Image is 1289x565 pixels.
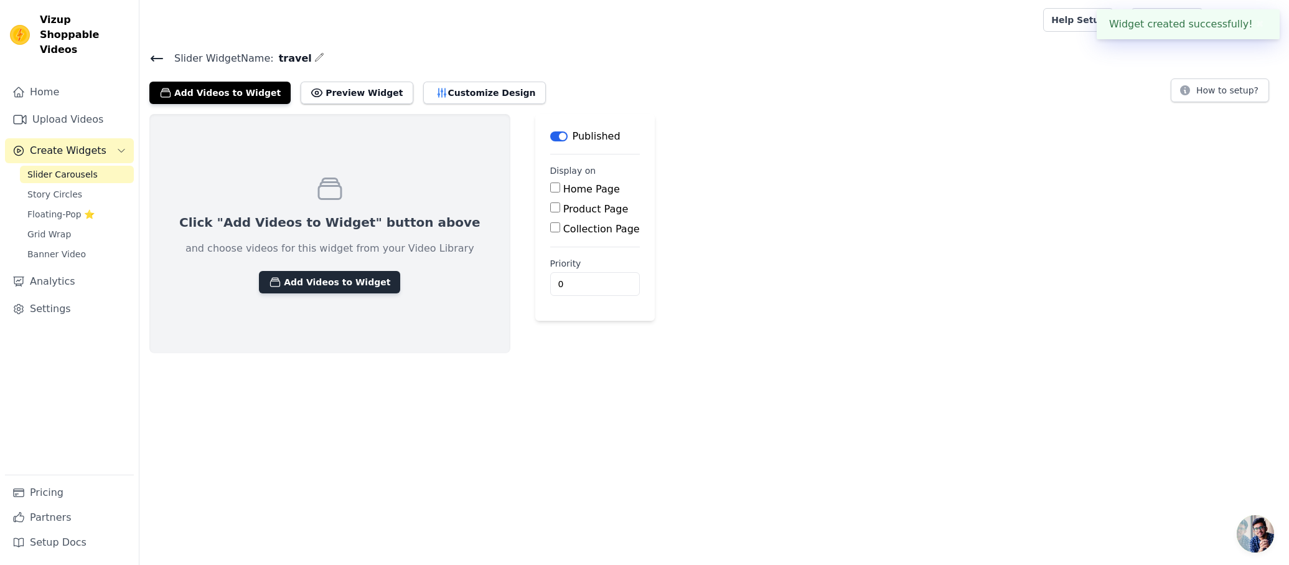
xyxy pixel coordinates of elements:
[301,82,413,104] button: Preview Widget
[20,166,134,183] a: Slider Carousels
[20,186,134,203] a: Story Circles
[314,50,324,67] div: Edit Name
[5,530,134,555] a: Setup Docs
[179,214,480,231] p: Click "Add Videos to Widget" button above
[27,208,95,221] span: Floating-Pop ⭐
[423,82,546,104] button: Customize Design
[27,228,71,240] span: Grid Wrap
[5,138,134,163] button: Create Widgets
[1253,17,1267,32] button: Close
[5,505,134,530] a: Partners
[164,51,274,66] span: Slider Widget Name:
[1171,78,1269,102] button: How to setup?
[563,223,640,235] label: Collection Page
[5,269,134,294] a: Analytics
[274,51,312,66] span: travel
[1233,9,1279,31] p: AURVEO
[185,241,474,256] p: and choose videos for this widget from your Video Library
[27,168,98,181] span: Slider Carousels
[40,12,129,57] span: Vizup Shoppable Videos
[5,297,134,321] a: Settings
[1213,9,1279,31] button: A AURVEO
[259,271,400,293] button: Add Videos to Widget
[149,82,291,104] button: Add Videos to Widget
[573,129,621,144] p: Published
[550,257,640,270] label: Priority
[1171,87,1269,99] a: How to setup?
[563,183,620,195] label: Home Page
[5,107,134,132] a: Upload Videos
[1043,8,1113,32] a: Help Setup
[27,188,82,201] span: Story Circles
[27,248,86,260] span: Banner Video
[5,480,134,505] a: Pricing
[550,164,596,177] legend: Display on
[20,206,134,223] a: Floating-Pop ⭐
[563,203,629,215] label: Product Page
[5,80,134,105] a: Home
[1097,9,1280,39] div: Widget created successfully!
[10,25,30,45] img: Vizup
[20,245,134,263] a: Banner Video
[1131,8,1202,32] a: Book Demo
[30,143,106,158] span: Create Widgets
[1237,515,1274,553] a: Open chat
[20,226,134,243] a: Grid Wrap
